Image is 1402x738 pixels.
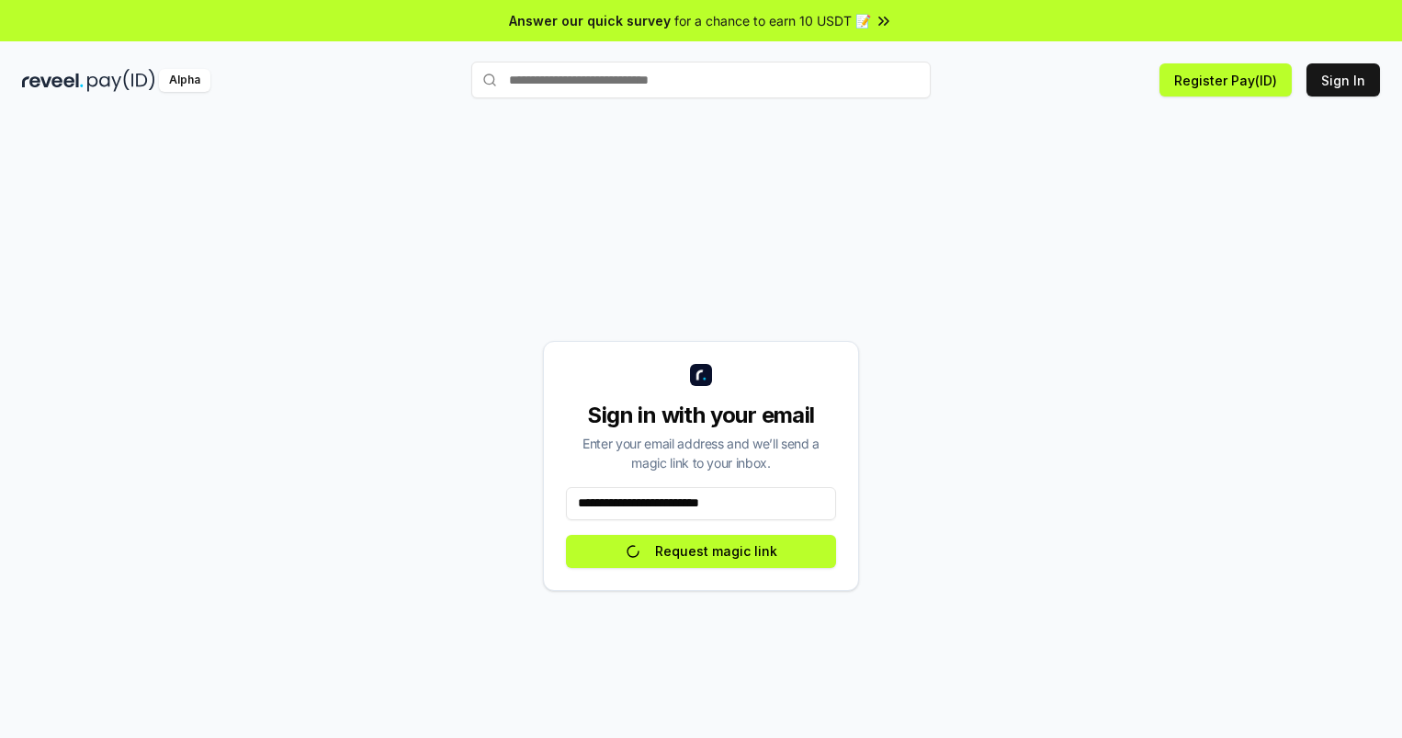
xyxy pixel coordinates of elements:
[159,69,210,92] div: Alpha
[1306,63,1380,97] button: Sign In
[87,69,155,92] img: pay_id
[674,11,871,30] span: for a chance to earn 10 USDT 📝
[690,364,712,386] img: logo_small
[566,434,836,472] div: Enter your email address and we’ll send a magic link to your inbox.
[509,11,671,30] span: Answer our quick survey
[22,69,84,92] img: reveel_dark
[566,401,836,430] div: Sign in with your email
[1159,63,1292,97] button: Register Pay(ID)
[566,535,836,568] button: Request magic link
